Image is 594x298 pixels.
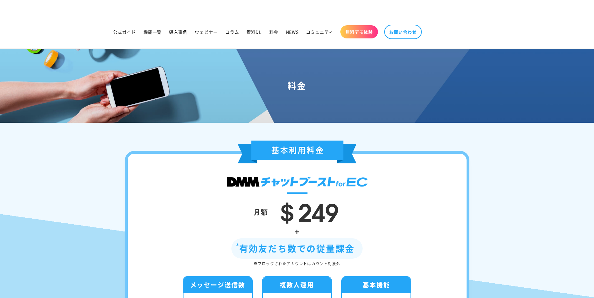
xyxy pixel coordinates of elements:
[340,25,378,38] a: 無料デモ体験
[342,277,411,293] div: 基本機能
[165,25,191,38] a: 導入事例
[143,29,162,35] span: 機能一覧
[306,29,333,35] span: コミュニティ
[384,25,422,39] a: お問い合わせ
[302,25,337,38] a: コミュニティ
[147,260,448,267] div: ※ブロックされたアカウントはカウント対象外
[191,25,221,38] a: ウェビナー
[282,25,302,38] a: NEWS
[169,29,187,35] span: 導入事例
[263,277,331,293] div: 複数人運用
[243,25,265,38] a: 資料DL
[269,29,278,35] span: 料金
[238,141,357,163] img: 基本利用料金
[109,25,140,38] a: 公式ガイド
[8,80,586,91] h1: 料金
[266,25,282,38] a: 料金
[147,225,448,238] div: +
[231,238,363,259] div: 有効友だち数での従量課金
[254,206,268,218] div: 月額
[345,29,373,35] span: 無料デモ体験
[113,29,136,35] span: 公式ガイド
[246,29,261,35] span: 資料DL
[140,25,165,38] a: 機能一覧
[183,277,252,293] div: メッセージ送信数
[221,25,243,38] a: コラム
[195,29,218,35] span: ウェビナー
[274,192,339,229] span: ＄249
[227,177,368,187] img: DMMチャットブースト
[389,29,417,35] span: お問い合わせ
[225,29,239,35] span: コラム
[286,29,298,35] span: NEWS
